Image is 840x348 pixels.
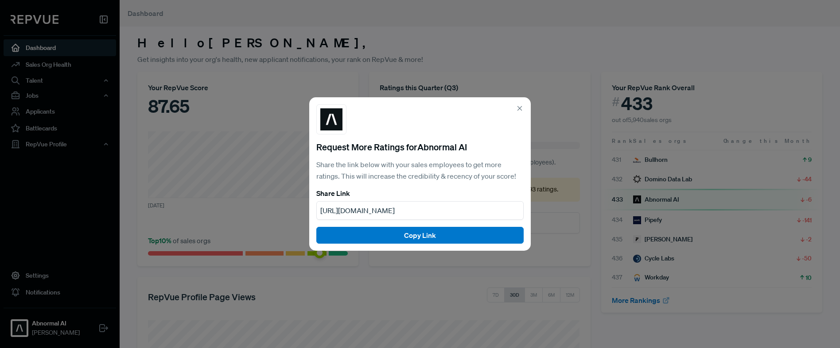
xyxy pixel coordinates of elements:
h5: Request More Ratings for Abnormal AI [316,141,524,152]
img: Abnormal AI [320,108,342,130]
span: [URL][DOMAIN_NAME] [320,206,395,215]
p: Share the link below with your sales employees to get more ratings. This will increase the credib... [316,159,524,182]
button: Copy Link [316,227,524,244]
h6: Share Link [316,189,524,198]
